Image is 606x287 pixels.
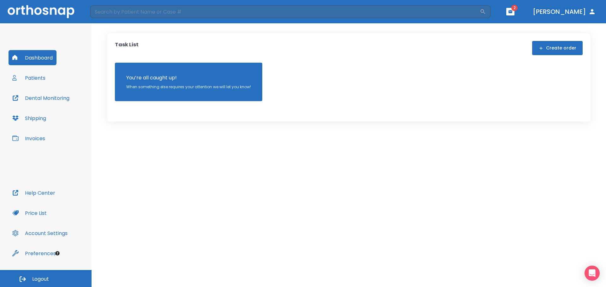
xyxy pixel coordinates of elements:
[115,41,139,55] p: Task List
[511,5,518,11] span: 2
[9,70,49,85] button: Patients
[9,226,71,241] button: Account Settings
[9,131,49,146] button: Invoices
[9,205,50,221] button: Price List
[90,5,480,18] input: Search by Patient Name or Case #
[9,246,60,261] button: Preferences
[9,90,73,106] button: Dental Monitoring
[32,276,49,283] span: Logout
[532,41,583,55] button: Create order
[126,74,251,82] p: You’re all caught up!
[55,250,60,256] div: Tooltip anchor
[9,50,56,65] button: Dashboard
[9,185,59,200] button: Help Center
[530,6,598,17] button: [PERSON_NAME]
[585,266,600,281] div: Open Intercom Messenger
[9,111,50,126] button: Shipping
[126,84,251,90] p: When something else requires your attention we will let you know!
[8,5,74,18] img: Orthosnap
